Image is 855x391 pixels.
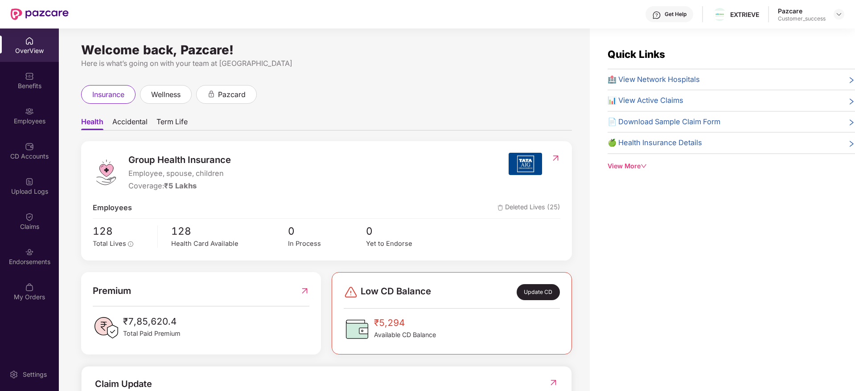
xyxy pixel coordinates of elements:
span: pazcard [218,89,246,100]
span: 0 [288,223,366,239]
div: Claim Update [95,377,152,391]
div: Welcome back, Pazcare! [81,46,572,53]
span: ₹7,85,620.4 [123,314,181,329]
div: In Process [288,239,366,249]
span: Low CD Balance [361,284,431,300]
span: Quick Links [608,48,665,60]
img: svg+xml;base64,PHN2ZyBpZD0iTXlfT3JkZXJzIiBkYXRhLW5hbWU9Ik15IE9yZGVycyIgeG1sbnM9Imh0dHA6Ly93d3cudz... [25,283,34,292]
span: Accidental [112,117,148,130]
img: svg+xml;base64,PHN2ZyBpZD0iQmVuZWZpdHMiIHhtbG5zPSJodHRwOi8vd3d3LnczLm9yZy8yMDAwL3N2ZyIgd2lkdGg9Ij... [25,72,34,81]
img: CDBalanceIcon [344,316,370,342]
img: svg+xml;base64,PHN2ZyBpZD0iSG9tZSIgeG1sbnM9Imh0dHA6Ly93d3cudzMub3JnLzIwMDAvc3ZnIiB3aWR0aD0iMjAiIG... [25,37,34,45]
div: Here is what’s going on with your team at [GEOGRAPHIC_DATA] [81,58,572,69]
span: right [848,97,855,106]
span: 📄 Download Sample Claim Form [608,116,720,128]
span: Group Health Insurance [128,153,231,167]
img: svg+xml;base64,PHN2ZyBpZD0iRW5kb3JzZW1lbnRzIiB4bWxucz0iaHR0cDovL3d3dy53My5vcmcvMjAwMC9zdmciIHdpZH... [25,248,34,257]
span: ₹5 Lakhs [164,181,197,190]
img: svg+xml;base64,PHN2ZyBpZD0iRGFuZ2VyLTMyeDMyIiB4bWxucz0iaHR0cDovL3d3dy53My5vcmcvMjAwMC9zdmciIHdpZH... [344,285,358,299]
img: insurerIcon [509,153,542,175]
span: right [848,118,855,128]
img: deleteIcon [497,205,503,211]
span: 🍏 Health Insurance Details [608,137,702,149]
img: svg+xml;base64,PHN2ZyBpZD0iVXBsb2FkX0xvZ3MiIGRhdGEtbmFtZT0iVXBsb2FkIExvZ3MiIHhtbG5zPSJodHRwOi8vd3... [25,177,34,186]
span: 0 [366,223,444,239]
span: 📊 View Active Claims [608,95,683,106]
span: down [641,163,647,169]
span: Employees [93,202,132,214]
div: Get Help [665,11,686,18]
img: svg+xml;base64,PHN2ZyBpZD0iQ2xhaW0iIHhtbG5zPSJodHRwOi8vd3d3LnczLm9yZy8yMDAwL3N2ZyIgd2lkdGg9IjIwIi... [25,212,34,221]
div: Pazcare [778,7,826,15]
img: logo [93,159,119,186]
div: animation [207,90,215,98]
span: 128 [93,223,151,239]
img: svg+xml;base64,PHN2ZyBpZD0iRW1wbG95ZWVzIiB4bWxucz0iaHR0cDovL3d3dy53My5vcmcvMjAwMC9zdmciIHdpZHRoPS... [25,107,34,116]
div: Settings [20,370,49,379]
span: Employee, spouse, children [128,168,231,179]
span: info-circle [128,241,133,247]
img: svg+xml;base64,PHN2ZyBpZD0iU2V0dGluZy0yMHgyMCIgeG1sbnM9Imh0dHA6Ly93d3cudzMub3JnLzIwMDAvc3ZnIiB3aW... [9,370,18,379]
span: Total Paid Premium [123,329,181,338]
div: Coverage: [128,180,231,192]
img: New Pazcare Logo [11,8,69,20]
span: Available CD Balance [374,330,436,340]
span: Deleted Lives (25) [497,202,560,214]
img: RedirectIcon [300,284,309,298]
span: 🏥 View Network Hospitals [608,74,700,86]
img: svg+xml;base64,PHN2ZyBpZD0iSGVscC0zMngzMiIgeG1sbnM9Imh0dHA6Ly93d3cudzMub3JnLzIwMDAvc3ZnIiB3aWR0aD... [652,11,661,20]
span: Total Lives [93,240,126,248]
img: download%20(1).png [713,11,726,19]
span: right [848,139,855,149]
img: RedirectIcon [549,378,558,387]
span: wellness [151,89,181,100]
div: Customer_success [778,15,826,22]
span: Health [81,117,103,130]
div: Yet to Endorse [366,239,444,249]
div: View More [608,161,855,171]
img: RedirectIcon [551,154,560,163]
span: Term Life [156,117,188,130]
span: 128 [171,223,288,239]
span: Premium [93,284,131,298]
span: insurance [92,89,124,100]
img: PaidPremiumIcon [93,314,119,341]
span: ₹5,294 [374,316,436,330]
img: svg+xml;base64,PHN2ZyBpZD0iRHJvcGRvd24tMzJ4MzIiIHhtbG5zPSJodHRwOi8vd3d3LnczLm9yZy8yMDAwL3N2ZyIgd2... [835,11,843,18]
div: EXTRIEVE [730,10,759,19]
img: svg+xml;base64,PHN2ZyBpZD0iQ0RfQWNjb3VudHMiIGRhdGEtbmFtZT0iQ0QgQWNjb3VudHMiIHhtbG5zPSJodHRwOi8vd3... [25,142,34,151]
div: Health Card Available [171,239,288,249]
span: right [848,76,855,86]
div: Update CD [517,284,560,300]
